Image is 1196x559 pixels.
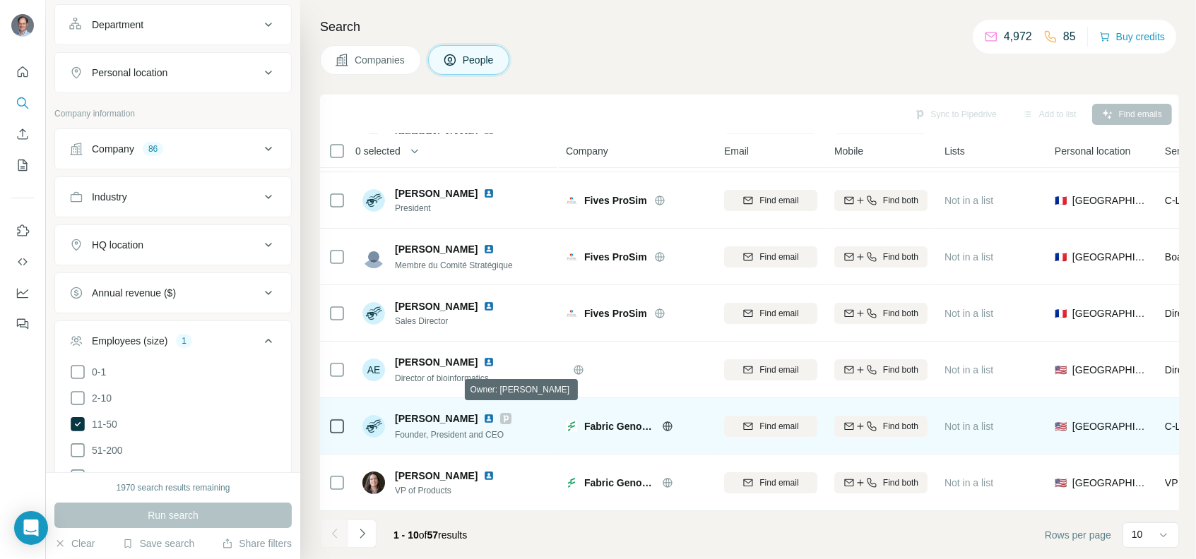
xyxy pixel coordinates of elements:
span: Fabric Genomics [584,419,655,433]
button: Use Surfe API [11,249,34,275]
span: Find email [759,476,798,489]
img: Avatar [11,14,34,37]
div: Department [92,18,143,32]
span: Rows per page [1045,528,1111,542]
span: [GEOGRAPHIC_DATA] [1072,250,1148,264]
span: Email [724,144,749,158]
span: 0-1 [86,365,106,379]
span: [GEOGRAPHIC_DATA] [1072,193,1148,208]
img: Logo of Fives ProSim [566,195,577,206]
button: Company86 [55,132,291,166]
button: Find email [724,190,817,211]
span: of [419,529,427,541]
span: Membre du Comité Stratégique [395,260,513,270]
span: VP of Products [395,484,511,497]
img: LinkedIn logo [483,413,495,424]
img: Avatar [362,189,385,212]
span: Find both [883,194,918,207]
button: Find both [834,246,928,268]
button: Industry [55,180,291,214]
p: 10 [1132,527,1143,541]
div: 1 [176,335,192,347]
button: Find email [724,472,817,493]
span: Not in a list [945,421,993,432]
img: LinkedIn logo [483,470,495,481]
span: 1 - 10 [393,529,419,541]
span: Founder, President and CEO [395,430,504,440]
div: HQ location [92,238,143,252]
span: [GEOGRAPHIC_DATA] [1072,476,1148,490]
p: Company information [54,107,292,120]
span: 🇺🇸 [1055,419,1067,433]
span: Find email [759,363,798,376]
button: Personal location [55,56,291,90]
button: Find both [834,472,928,493]
span: results [393,529,467,541]
button: Feedback [11,311,34,337]
span: 🇫🇷 [1055,193,1067,208]
img: Avatar [362,302,385,325]
span: Personal location [1055,144,1130,158]
button: Find email [724,303,817,324]
span: Fives ProSim [584,306,647,320]
span: Find email [759,420,798,433]
span: 11-50 [86,417,117,431]
span: Companies [355,53,406,67]
button: Dashboard [11,280,34,306]
div: 86 [143,143,163,155]
img: Avatar [362,246,385,268]
p: 4,972 [1004,28,1032,45]
span: [PERSON_NAME] [395,299,478,313]
span: Fabric Genomics [584,476,655,490]
button: Find email [724,416,817,437]
span: 51-200 [86,443,123,457]
span: [PERSON_NAME] [395,186,478,200]
div: Personal location [92,66,167,80]
img: LinkedIn logo [483,356,495,368]
img: Logo of Fabric Genomics [566,421,577,432]
button: Annual revenue ($) [55,276,291,310]
img: Logo of Fives ProSim [566,308,577,319]
img: Logo of Fives ProSim [566,251,577,263]
img: Logo of Fabric Genomics [566,477,577,488]
button: Find email [724,359,817,380]
span: Find both [883,363,918,376]
span: Find email [759,251,798,263]
button: Find both [834,190,928,211]
span: Not in a list [945,251,993,263]
span: Not in a list [945,308,993,319]
span: Find both [883,476,918,489]
button: Buy credits [1099,27,1165,47]
button: Search [11,90,34,116]
span: Find both [883,251,918,263]
img: Avatar [362,471,385,494]
button: Employees (size)1 [55,324,291,363]
button: Quick start [11,59,34,85]
span: [GEOGRAPHIC_DATA] [1072,363,1148,377]
span: [GEOGRAPHIC_DATA] [1072,419,1148,433]
span: 🇫🇷 [1055,250,1067,264]
button: Save search [122,536,194,551]
button: Navigate to next page [348,519,377,548]
button: Find both [834,359,928,380]
span: Not in a list [945,364,993,375]
img: LinkedIn logo [483,301,495,312]
span: VP [1165,477,1178,488]
div: 1970 search results remaining [117,481,230,494]
button: Share filters [222,536,292,551]
span: 0 selected [355,144,401,158]
span: Find both [883,307,918,320]
span: [PERSON_NAME] [395,355,478,369]
span: Find email [759,307,798,320]
div: Annual revenue ($) [92,286,176,300]
button: Find email [724,246,817,268]
button: Find both [834,303,928,324]
span: Mobile [834,144,863,158]
span: People [463,53,495,67]
span: Director of bioinformatics [395,373,489,383]
span: [PERSON_NAME] [395,411,478,426]
button: My lists [11,152,34,178]
button: Enrich CSV [11,121,34,147]
span: Not in a list [945,195,993,206]
img: LinkedIn logo [483,244,495,255]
